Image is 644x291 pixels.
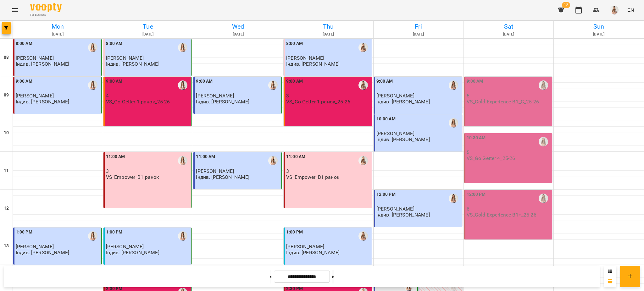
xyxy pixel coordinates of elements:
[106,93,190,98] p: 4
[358,43,368,52] img: Михно Віта Олександрівна
[449,194,458,203] img: Михно Віта Олександрівна
[376,93,414,99] span: [PERSON_NAME]
[286,99,350,104] p: VS_Go Getter 1 ранок_25-26
[555,31,643,37] h6: [DATE]
[467,99,539,104] p: VS_Gold Experience B1_C_25-26
[106,40,123,47] label: 8:00 AM
[284,22,372,31] h6: Thu
[14,31,102,37] h6: [DATE]
[30,13,62,17] span: For Business
[467,93,551,98] p: 5
[449,80,458,90] img: Михно Віта Олександрівна
[358,231,368,241] img: Михно Віта Олександрівна
[4,205,9,212] h6: 12
[178,80,187,90] img: Михно Віта Олександрівна
[16,244,54,250] span: [PERSON_NAME]
[106,153,125,160] label: 11:00 AM
[178,231,187,241] img: Михно Віта Олександрівна
[106,55,144,61] span: [PERSON_NAME]
[376,206,414,212] span: [PERSON_NAME]
[562,2,570,8] span: 12
[194,22,282,31] h6: Wed
[16,55,54,61] span: [PERSON_NAME]
[4,167,9,174] h6: 11
[16,40,32,47] label: 8:00 AM
[555,22,643,31] h6: Sun
[4,54,9,61] h6: 08
[376,130,414,136] span: [PERSON_NAME]
[16,61,69,67] p: Індив. [PERSON_NAME]
[104,22,192,31] h6: Tue
[286,93,370,98] p: 3
[16,229,32,236] label: 1:00 PM
[467,212,536,217] p: VS_Gold Experience B1+_25-26
[286,229,303,236] label: 1:00 PM
[539,137,548,146] img: Михно Віта Олександрівна
[16,99,69,104] p: Індив. [PERSON_NAME]
[467,191,486,198] label: 12:00 PM
[16,78,32,85] label: 9:00 AM
[196,78,213,85] label: 9:00 AM
[467,156,515,161] p: VS_Go Getter 4_25-26
[88,231,97,241] img: Михно Віта Олександрівна
[30,3,62,12] img: Voopty Logo
[286,40,303,47] label: 8:00 AM
[286,244,324,250] span: [PERSON_NAME]
[106,168,190,174] p: 3
[88,43,97,52] div: Михно Віта Олександрівна
[196,93,234,99] span: [PERSON_NAME]
[376,191,396,198] label: 12:00 PM
[268,156,278,165] img: Михно Віта Олександрівна
[376,212,430,217] p: Індив. [PERSON_NAME]
[106,174,159,180] p: VS_Empower_B1 ранок
[376,116,396,123] label: 10:00 AM
[286,61,340,67] p: Індив. [PERSON_NAME]
[196,153,215,160] label: 11:00 AM
[178,43,187,52] div: Михно Віта Олександрівна
[194,31,282,37] h6: [DATE]
[376,137,430,142] p: Індив. [PERSON_NAME]
[467,150,551,155] p: 5
[16,93,54,99] span: [PERSON_NAME]
[88,80,97,90] img: Михно Віта Олександрівна
[268,80,278,90] img: Михно Віта Олександрівна
[286,55,324,61] span: [PERSON_NAME]
[104,31,192,37] h6: [DATE]
[106,244,144,250] span: [PERSON_NAME]
[539,80,548,90] img: Михно Віта Олександрівна
[286,153,305,160] label: 11:00 AM
[610,6,619,14] img: 991d444c6ac07fb383591aa534ce9324.png
[467,206,551,211] p: 6
[449,118,458,128] img: Михно Віта Олександрівна
[284,31,372,37] h6: [DATE]
[8,3,23,18] button: Menu
[286,168,370,174] p: 3
[358,80,368,90] img: Михно Віта Олександрівна
[4,92,9,99] h6: 09
[465,22,553,31] h6: Sat
[16,250,69,255] p: Індив. [PERSON_NAME]
[467,135,486,141] label: 10:30 AM
[196,99,249,104] p: Індив. [PERSON_NAME]
[286,78,303,85] label: 9:00 AM
[625,4,636,16] button: EN
[178,156,187,165] div: Михно Віта Олександрівна
[106,99,170,104] p: VS_Go Getter 1 ранок_25-26
[286,250,340,255] p: Індив. [PERSON_NAME]
[539,194,548,203] div: Михно Віта Олександрівна
[106,229,123,236] label: 1:00 PM
[14,22,102,31] h6: Mon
